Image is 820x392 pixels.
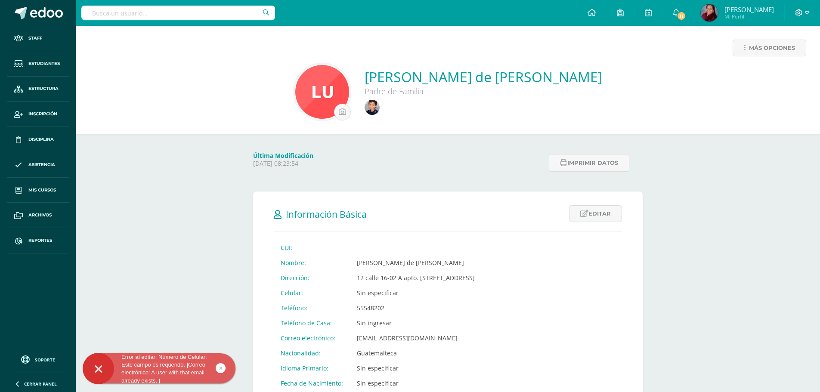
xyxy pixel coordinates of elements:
span: Mis cursos [28,187,56,194]
img: 00c1b1db20a3e38a90cfe610d2c2e2f3.png [701,4,718,22]
a: [PERSON_NAME] de [PERSON_NAME] [365,68,602,86]
td: Fecha de Nacimiento: [274,376,350,391]
td: [PERSON_NAME] de [PERSON_NAME] [350,255,482,270]
td: Correo electrónico: [274,330,350,346]
span: Cerrar panel [24,381,57,387]
img: e36c24da971e95c5ab67fd488434bc57.png [365,100,380,115]
a: Reportes [7,228,69,253]
a: Mis cursos [7,178,69,203]
td: Sin especificar [350,376,482,391]
span: Mi Perfil [724,13,774,20]
td: Sin ingresar [350,315,482,330]
a: Editar [569,205,622,222]
span: Estructura [28,85,59,92]
span: Staff [28,35,42,42]
p: [DATE] 08:23:54 [253,160,544,167]
span: Archivos [28,212,52,219]
td: [EMAIL_ADDRESS][DOMAIN_NAME] [350,330,482,346]
div: Padre de Familia [365,86,602,96]
td: Teléfono: [274,300,350,315]
td: Guatemalteca [350,346,482,361]
td: CUI: [274,240,350,255]
a: Estudiantes [7,51,69,77]
a: Asistencia [7,152,69,178]
a: Estructura [7,77,69,102]
span: Soporte [35,357,55,363]
div: Error al editar: Número de Celular: Este campo es requerido. |Correo electrónico: A user with tha... [83,353,235,383]
td: 55548202 [350,300,482,315]
span: Más opciones [749,40,795,56]
a: Más opciones [733,40,806,56]
a: Staff [7,26,69,51]
span: Reportes [28,237,52,244]
h4: Última Modificación [253,151,544,160]
td: Dirección: [274,270,350,285]
span: Información Básica [286,208,367,220]
td: Sin especificar [350,361,482,376]
td: Teléfono de Casa: [274,315,350,330]
input: Busca un usuario... [81,6,275,20]
span: Asistencia [28,161,55,168]
a: Disciplina [7,127,69,152]
td: Idioma Primario: [274,361,350,376]
td: Celular: [274,285,350,300]
td: Sin especificar [350,285,482,300]
span: Inscripción [28,111,57,117]
a: Soporte [10,353,65,365]
span: Disciplina [28,136,54,143]
span: [PERSON_NAME] [724,5,774,14]
td: Nombre: [274,255,350,270]
span: 11 [676,11,686,21]
span: Estudiantes [28,60,60,67]
a: Inscripción [7,102,69,127]
a: Archivos [7,203,69,228]
button: Imprimir datos [549,154,629,172]
img: 1f6d5ab34456cfdae2eea65d6132d405.png [295,65,349,119]
td: 12 calle 16-02 A apto. [STREET_ADDRESS] [350,270,482,285]
td: Nacionalidad: [274,346,350,361]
